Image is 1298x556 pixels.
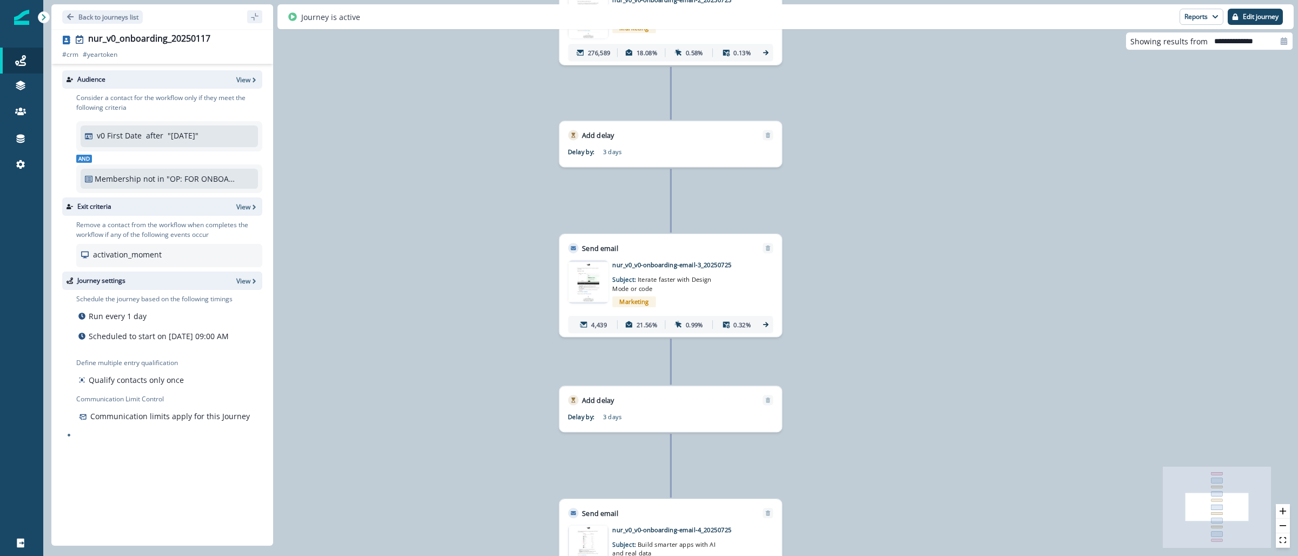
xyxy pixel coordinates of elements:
p: v0 First Date [97,130,142,141]
p: Run every 1 day [89,310,147,322]
p: Journey settings [77,276,125,286]
p: Delay by: [568,147,602,156]
span: Marketing [612,296,655,307]
div: nur_v0_onboarding_20250117 [88,34,210,45]
div: Add delayRemoveDelay by:3 days [559,386,783,432]
p: View [236,276,250,286]
button: Go back [62,10,143,24]
div: Add delayRemoveDelay by:3 days [559,121,783,167]
p: Define multiple entry qualification [76,358,186,368]
p: View [236,75,250,84]
button: View [236,276,258,286]
p: 3 days [603,147,712,156]
p: 3 days [603,412,712,421]
p: 0.13% [733,48,751,57]
p: View [236,202,250,211]
p: Qualify contacts only once [89,374,184,386]
button: View [236,75,258,84]
img: Inflection [14,10,29,25]
span: Iterate faster with Design Mode or code [612,275,711,293]
div: Send emailRemoveemail asset unavailablenur_v0_v0-onboarding-email-3_20250725Subject: Iterate fast... [559,234,783,337]
button: View [236,202,258,211]
button: zoom out [1276,519,1290,533]
p: # yeartoken [83,50,117,59]
p: Showing results from [1130,36,1208,47]
p: 21.56% [637,320,658,329]
button: fit view [1276,533,1290,548]
p: Journey is active [301,11,360,23]
img: email asset unavailable [568,262,608,302]
button: zoom in [1276,504,1290,519]
p: 0.99% [686,320,703,329]
p: Add delay [582,395,614,405]
p: Send email [582,243,618,253]
p: Audience [77,75,105,84]
p: "OP: FOR ONBOARDING - NestedFilter_MasterEmailSuppression" [167,173,240,184]
button: sidebar collapse toggle [247,10,262,23]
p: Schedule the journey based on the following timings [76,294,233,304]
p: not in [143,173,164,184]
p: 0.58% [686,48,703,57]
p: " [DATE] " [168,130,198,141]
p: Consider a contact for the workflow only if they meet the following criteria [76,93,262,112]
p: Communication limits apply for this Journey [90,411,250,422]
p: Send email [582,508,618,518]
p: 276,589 [588,48,611,57]
button: Edit journey [1228,9,1283,25]
p: activation_moment [93,249,162,260]
p: Exit criteria [77,202,111,211]
p: Scheduled to start on [DATE] 09:00 AM [89,330,229,342]
span: And [76,155,92,163]
p: Back to journeys list [78,12,138,22]
p: Edit journey [1243,13,1279,21]
p: nur_v0_v0-onboarding-email-3_20250725 [612,260,751,269]
p: Membership [95,173,141,184]
p: Subject: [612,269,721,293]
p: Delay by: [568,412,602,421]
p: Remove a contact from the workflow when completes the workflow if any of the following events occur [76,220,262,240]
p: Communication Limit Control [76,394,262,404]
p: after [146,130,163,141]
p: # crm [62,50,78,59]
button: Reports [1180,9,1223,25]
p: 4,439 [591,320,607,329]
p: Add delay [582,130,614,140]
p: nur_v0_v0-onboarding-email-4_20250725 [612,525,751,534]
p: 18.08% [637,48,658,57]
p: 0.32% [733,320,751,329]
